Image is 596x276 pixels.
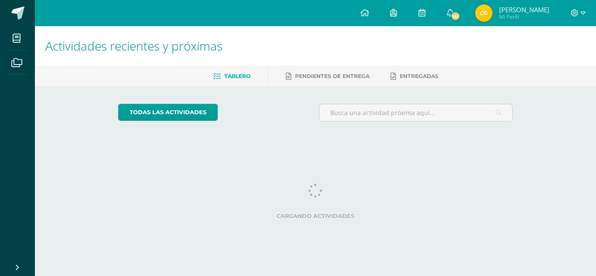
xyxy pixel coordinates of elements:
[213,69,250,83] a: Tablero
[319,104,513,121] input: Busca una actividad próxima aquí...
[390,69,438,83] a: Entregadas
[499,5,549,14] span: [PERSON_NAME]
[475,4,493,22] img: a5fd2bdb06ef621eabaf449d176561a0.png
[295,73,370,79] span: Pendientes de entrega
[224,73,250,79] span: Tablero
[118,104,218,121] a: todas las Actividades
[45,37,223,54] span: Actividades recientes y próximas
[286,69,370,83] a: Pendientes de entrega
[400,73,438,79] span: Entregadas
[499,13,549,20] span: Mi Perfil
[118,213,513,219] label: Cargando actividades
[450,11,460,21] span: 141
